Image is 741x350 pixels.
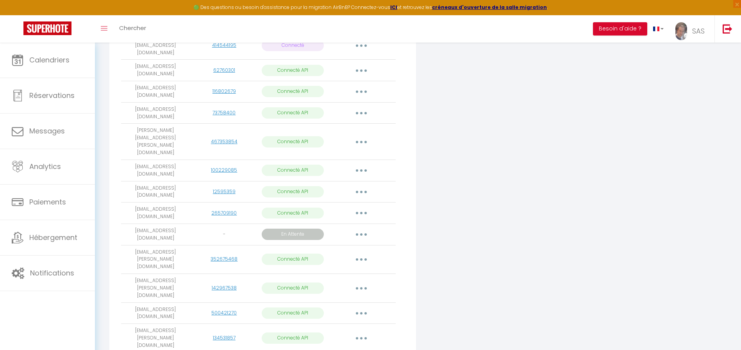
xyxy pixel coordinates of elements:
[213,188,236,195] a: 12595359
[211,167,237,173] a: 100229085
[30,268,74,278] span: Notifications
[262,282,324,294] p: Connecté API
[211,210,237,216] a: 265709190
[29,126,65,136] span: Messages
[593,22,647,36] button: Besoin d'aide ?
[262,107,324,119] p: Connecté API
[212,88,236,94] a: 116802679
[121,224,190,245] td: [EMAIL_ADDRESS][DOMAIN_NAME]
[29,233,77,242] span: Hébergement
[213,334,236,341] a: 134531857
[211,256,237,262] a: 352675468
[23,21,71,35] img: Super Booking
[262,65,324,76] p: Connecté API
[262,208,324,219] p: Connecté API
[212,284,237,291] a: 142967538
[193,231,255,238] div: -
[262,86,324,97] p: Connecté API
[262,136,324,147] p: Connecté API
[121,302,190,324] td: [EMAIL_ADDRESS][DOMAIN_NAME]
[121,31,190,60] td: [PERSON_NAME][EMAIL_ADDRESS][DOMAIN_NAME]
[121,102,190,124] td: [EMAIL_ADDRESS][DOMAIN_NAME]
[121,203,190,224] td: [EMAIL_ADDRESS][DOMAIN_NAME]
[119,24,146,32] span: Chercher
[121,81,190,103] td: [EMAIL_ADDRESS][DOMAIN_NAME]
[211,309,237,316] a: 500421270
[121,124,190,160] td: [PERSON_NAME][EMAIL_ADDRESS][PERSON_NAME][DOMAIN_NAME]
[213,67,235,73] a: 62760301
[390,4,397,11] a: ICI
[212,42,236,48] a: 414544195
[723,24,732,34] img: logout
[262,229,324,240] p: En Attente
[29,197,66,207] span: Paiements
[29,162,61,171] span: Analytics
[262,40,324,51] p: Connecté
[121,60,190,81] td: [EMAIL_ADDRESS][DOMAIN_NAME]
[29,55,70,65] span: Calendriers
[262,165,324,176] p: Connecté API
[211,138,237,145] a: 467353854
[692,26,705,36] span: SAS
[262,186,324,197] p: Connecté API
[432,4,547,11] a: créneaux d'ouverture de la salle migration
[675,22,687,40] img: ...
[29,91,75,100] span: Réservations
[121,181,190,203] td: [EMAIL_ADDRESS][DOMAIN_NAME]
[113,15,152,43] a: Chercher
[262,332,324,344] p: Connecté API
[670,15,714,43] a: ... SAS
[262,254,324,265] p: Connecté API
[121,160,190,181] td: [EMAIL_ADDRESS][DOMAIN_NAME]
[212,109,236,116] a: 73758400
[121,245,190,274] td: [EMAIL_ADDRESS][PERSON_NAME][DOMAIN_NAME]
[121,274,190,303] td: [EMAIL_ADDRESS][PERSON_NAME][DOMAIN_NAME]
[262,307,324,319] p: Connecté API
[6,3,30,27] button: Ouvrir le widget de chat LiveChat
